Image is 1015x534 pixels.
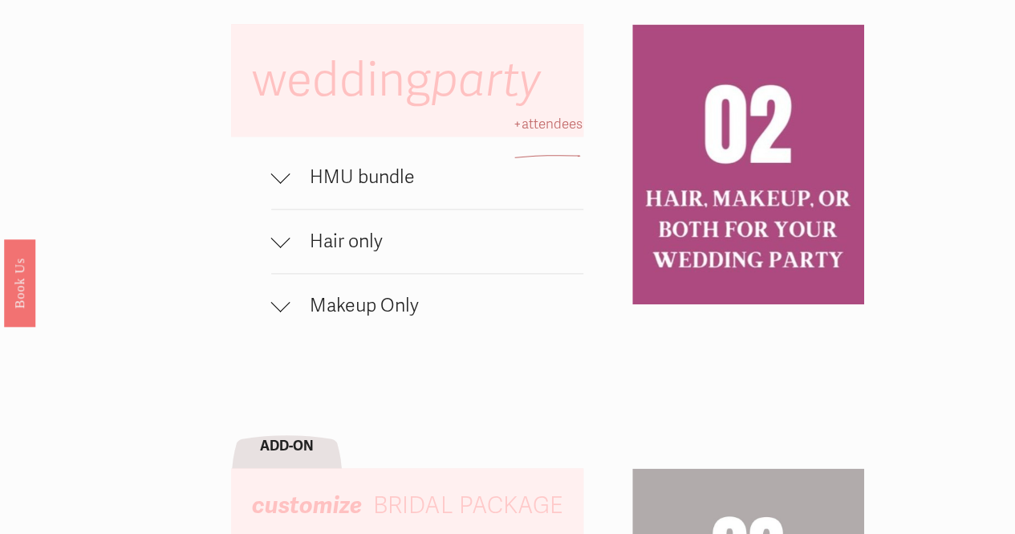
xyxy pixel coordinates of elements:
[260,438,314,455] strong: ADD-ON
[252,51,551,109] span: wedding
[521,116,582,132] span: attendees
[373,491,563,520] span: BRIDAL PACKAGE
[513,116,521,132] span: +
[4,238,35,326] a: Book Us
[252,491,362,520] em: customize
[431,51,541,109] em: party
[271,145,583,209] button: HMU bundle
[290,230,583,253] span: Hair only
[271,210,583,273] button: Hair only
[290,294,583,317] span: Makeup Only
[290,165,583,189] span: HMU bundle
[271,274,583,337] button: Makeup Only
